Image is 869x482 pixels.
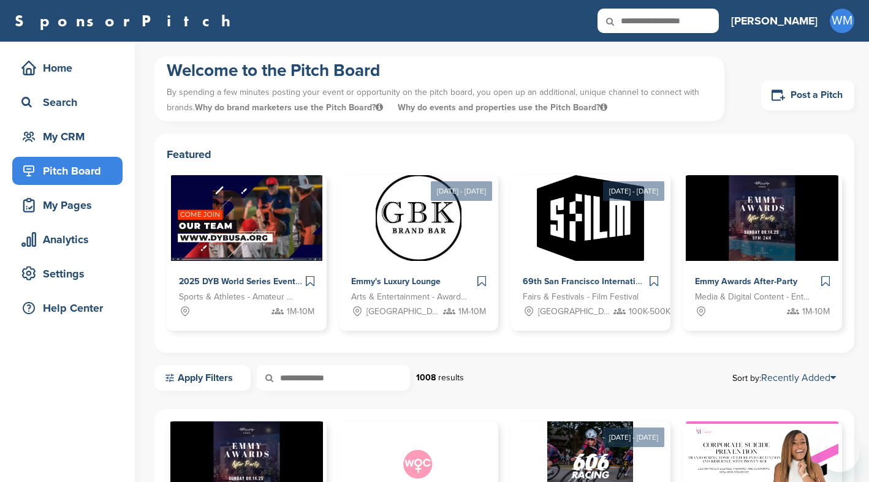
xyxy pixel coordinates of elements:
[154,365,251,391] a: Apply Filters
[167,175,327,331] a: Sponsorpitch & 2025 DYB World Series Events Sports & Athletes - Amateur Sports Leagues 1M-10M
[603,427,664,447] div: [DATE] - [DATE]
[695,290,812,304] span: Media & Digital Content - Entertainment
[603,181,664,201] div: [DATE] - [DATE]
[171,175,322,261] img: Sponsorpitch &
[12,191,123,219] a: My Pages
[12,294,123,322] a: Help Center
[167,59,712,81] h1: Welcome to the Pitch Board
[683,175,843,331] a: Sponsorpitch & Emmy Awards After-Party Media & Digital Content - Entertainment 1M-10M
[12,54,123,82] a: Home
[18,126,123,148] div: My CRM
[732,373,836,383] span: Sort by:
[18,297,123,319] div: Help Center
[167,146,842,163] h2: Featured
[629,305,670,318] span: 100K-500K
[686,175,838,261] img: Sponsorpitch &
[376,175,461,261] img: Sponsorpitch &
[538,305,610,318] span: [GEOGRAPHIC_DATA], [GEOGRAPHIC_DATA]
[167,81,712,118] p: By spending a few minutes posting your event or opportunity on the pitch board, you open up an ad...
[366,305,439,318] span: [GEOGRAPHIC_DATA], [GEOGRAPHIC_DATA]
[18,91,123,113] div: Search
[731,12,818,29] h3: [PERSON_NAME]
[18,194,123,216] div: My Pages
[523,276,706,287] span: 69th San Francisco International Film Festival
[830,9,854,33] span: WM
[820,433,859,472] iframe: Button to launch messaging window
[523,290,639,304] span: Fairs & Festivals - Film Festival
[18,160,123,182] div: Pitch Board
[15,13,238,29] a: SponsorPitch
[431,181,492,201] div: [DATE] - [DATE]
[398,102,607,113] span: Why do events and properties use the Pitch Board?
[18,228,123,250] div: Analytics
[339,156,499,331] a: [DATE] - [DATE] Sponsorpitch & Emmy's Luxury Lounge Arts & Entertainment - Award Show [GEOGRAPHIC...
[179,276,300,287] span: 2025 DYB World Series Events
[438,372,464,383] span: results
[351,290,468,304] span: Arts & Entertainment - Award Show
[12,157,123,185] a: Pitch Board
[761,80,854,110] a: Post a Pitch
[802,305,830,318] span: 1M-10M
[12,260,123,288] a: Settings
[731,7,818,34] a: [PERSON_NAME]
[18,57,123,79] div: Home
[18,263,123,285] div: Settings
[12,225,123,254] a: Analytics
[195,102,385,113] span: Why do brand marketers use the Pitch Board?
[695,276,797,287] span: Emmy Awards After-Party
[761,372,836,384] a: Recently Added
[510,156,670,331] a: [DATE] - [DATE] Sponsorpitch & 69th San Francisco International Film Festival Fairs & Festivals -...
[12,122,123,151] a: My CRM
[179,290,296,304] span: Sports & Athletes - Amateur Sports Leagues
[287,305,314,318] span: 1M-10M
[12,88,123,116] a: Search
[416,372,436,383] strong: 1008
[351,276,441,287] span: Emmy's Luxury Lounge
[458,305,486,318] span: 1M-10M
[537,175,644,261] img: Sponsorpitch &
